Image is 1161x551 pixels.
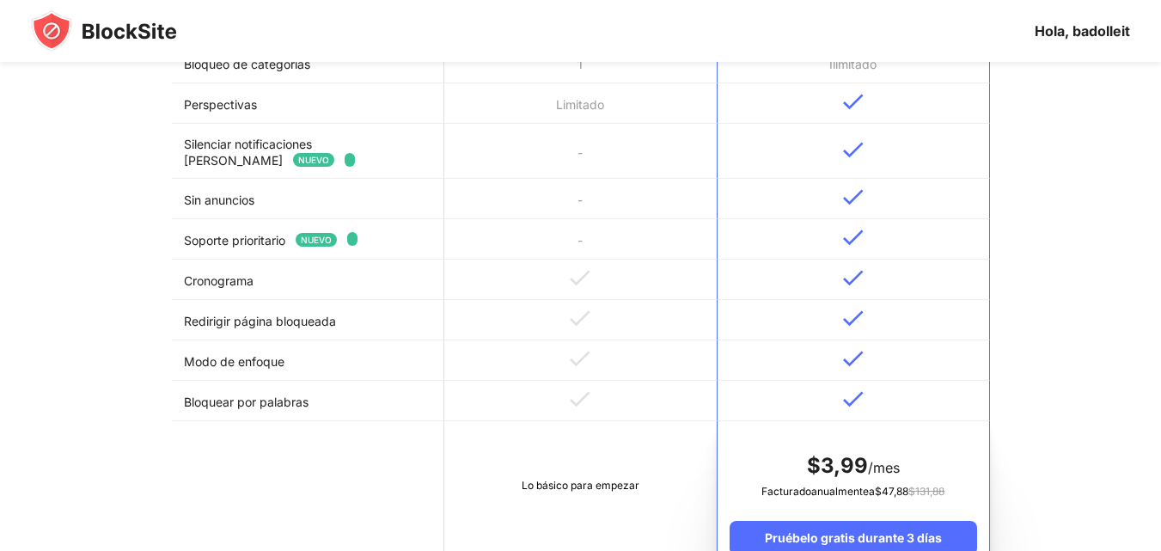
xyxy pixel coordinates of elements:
font: Hola, badolleit [1035,22,1130,40]
font: NUEVO [301,235,332,245]
img: v-blue.svg [843,351,864,367]
font: 3,99 [821,453,868,478]
font: - [577,144,583,159]
img: v-grey.svg [570,270,590,286]
img: v-blue.svg [843,310,864,327]
font: Modo de enfoque [184,354,284,369]
font: $ [807,453,821,478]
font: Pruébelo gratis durante 3 días [765,530,942,545]
img: v-blue.svg [843,189,864,205]
img: v-blue.svg [843,230,864,246]
img: v-grey.svg [570,310,590,327]
img: v-blue.svg [843,391,864,407]
img: blocksite-icon-black.svg [31,10,177,52]
img: v-blue.svg [843,94,864,110]
font: Cronograma [184,273,254,288]
font: Redirigir página bloqueada [184,314,336,328]
font: $ [875,485,882,498]
font: Ilimitado [829,57,877,71]
font: 1 [577,57,583,71]
img: v-grey.svg [570,391,590,407]
font: NUEVO [298,155,329,165]
font: Perspectivas [184,97,257,112]
font: Bloqueo de categorías [184,57,310,71]
font: - [577,233,583,248]
font: $ [908,485,915,498]
font: 131,88 [915,485,944,498]
font: Lo básico para empezar [522,479,639,492]
img: v-blue.svg [843,270,864,286]
img: v-blue.svg [843,142,864,158]
font: a [869,485,875,498]
font: Bloquear por palabras [184,395,309,409]
font: 47,88 [882,485,908,498]
font: Soporte prioritario [184,233,285,248]
font: Facturado [761,485,811,498]
font: Silenciar notificaciones [PERSON_NAME] [184,137,312,168]
font: Sin anuncios [184,193,254,207]
font: - [577,193,583,207]
font: /mes [868,459,900,476]
font: Limitado [556,97,604,112]
img: v-grey.svg [570,351,590,367]
font: anualmente [811,485,869,498]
